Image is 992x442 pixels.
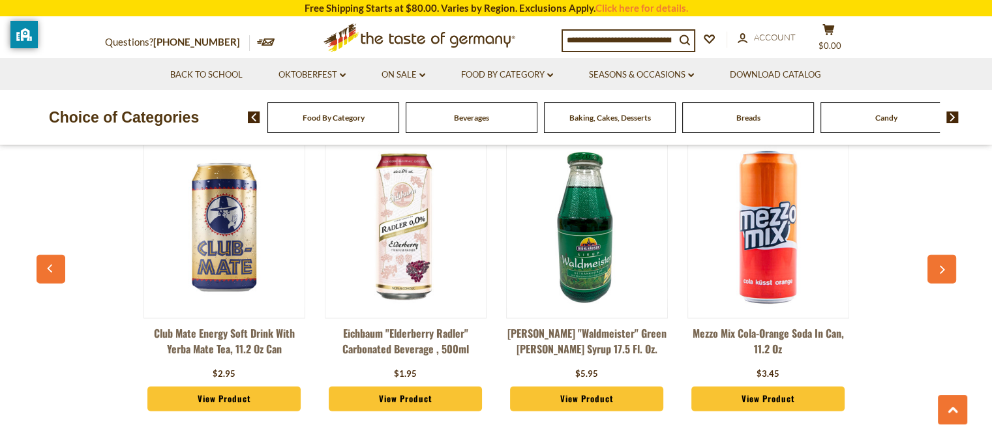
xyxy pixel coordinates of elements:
a: View Product [147,387,301,411]
button: privacy banner [10,21,38,48]
a: Beverages [454,113,489,123]
a: Download Catalog [730,68,821,82]
a: Food By Category [303,113,365,123]
span: Account [754,32,796,42]
p: Questions? [105,34,250,51]
a: Baking, Cakes, Desserts [569,113,651,123]
img: Eichbaum [325,147,486,308]
img: Mezzo Mix Cola-Orange Soda in Can, 11.2 oz [688,147,849,308]
img: Club Mate Energy Soft Drink with Yerba Mate Tea, 11.2 oz can [144,147,305,308]
a: Oktoberfest [278,68,346,82]
img: Muehlhauser [507,147,667,308]
button: $0.00 [809,23,849,56]
a: View Product [510,387,664,411]
a: View Product [691,387,845,411]
div: $2.95 [213,368,235,381]
div: $1.95 [394,368,417,381]
a: Eichbaum "Elderberry Radler" Carbonated Beverage , 500ml [325,325,487,364]
div: $5.95 [575,368,598,381]
div: $3.45 [757,368,779,381]
a: Food By Category [461,68,553,82]
a: Candy [875,113,897,123]
a: View Product [329,387,483,411]
a: Mezzo Mix Cola-Orange Soda in Can, 11.2 oz [687,325,849,364]
a: Account [738,31,796,45]
a: Breads [736,113,760,123]
img: next arrow [946,111,959,123]
a: Seasons & Occasions [589,68,694,82]
a: [PERSON_NAME] "Waldmeister" Green [PERSON_NAME] Syrup 17.5 fl. oz. [506,325,668,364]
span: $0.00 [819,40,841,51]
a: Club Mate Energy Soft Drink with Yerba Mate Tea, 11.2 oz can [143,325,305,364]
a: [PHONE_NUMBER] [153,36,240,48]
a: Click here for details. [595,2,688,14]
img: previous arrow [248,111,260,123]
a: Back to School [170,68,243,82]
a: On Sale [382,68,425,82]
